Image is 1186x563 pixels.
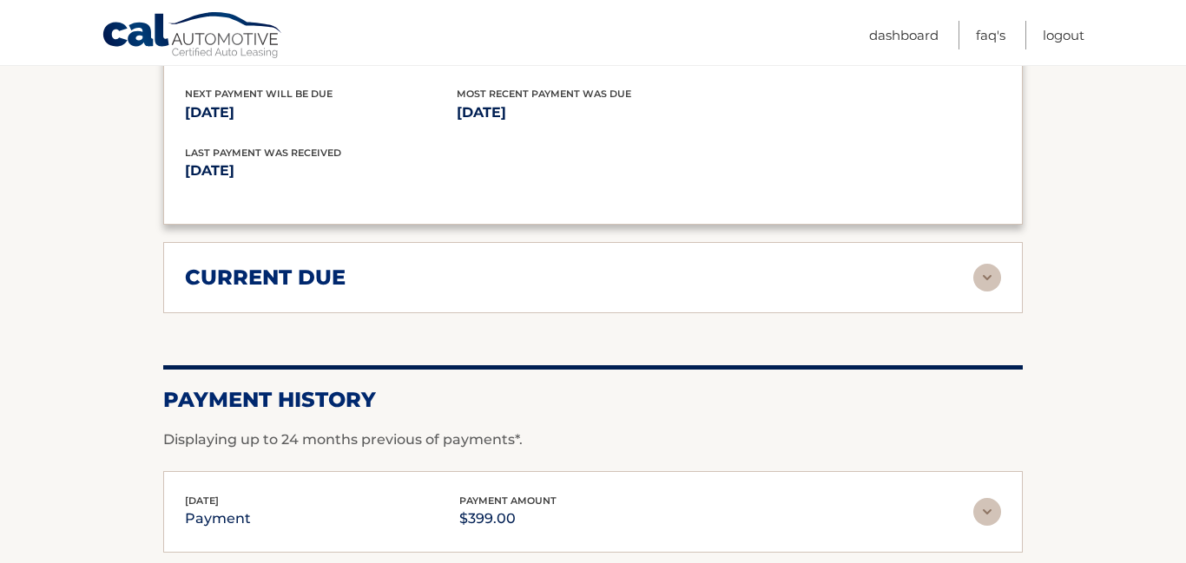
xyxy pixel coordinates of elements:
img: accordion-rest.svg [973,498,1001,526]
img: accordion-rest.svg [973,264,1001,291]
p: [DATE] [457,101,728,125]
a: Dashboard [869,21,939,49]
span: [DATE] [185,494,219,507]
h2: current due [185,265,346,291]
p: payment [185,507,251,531]
p: Displaying up to 24 months previous of payments*. [163,429,1023,450]
h2: Payment History [163,387,1023,413]
span: payment amount [459,494,557,507]
p: $399.00 [459,507,557,531]
p: [DATE] [185,101,457,125]
a: Cal Automotive [102,11,284,62]
span: Last Payment was received [185,147,341,159]
span: Next Payment will be due [185,88,333,100]
span: Most Recent Payment Was Due [457,88,631,100]
p: [DATE] [185,159,593,183]
a: Logout [1043,21,1084,49]
a: FAQ's [976,21,1005,49]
